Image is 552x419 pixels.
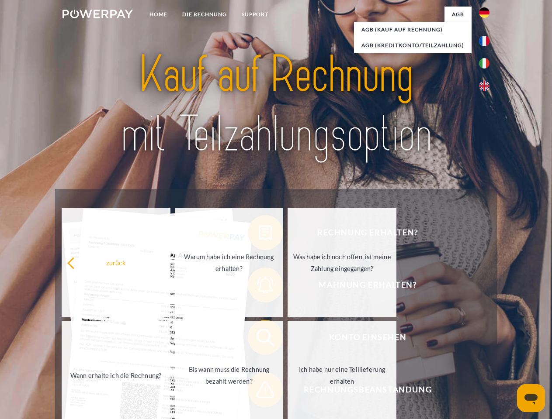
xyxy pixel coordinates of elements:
[354,38,472,53] a: AGB (Kreditkonto/Teilzahlung)
[517,384,545,412] iframe: Schaltfläche zum Öffnen des Messaging-Fensters
[444,7,472,22] a: agb
[83,42,469,167] img: title-powerpay_de.svg
[479,36,490,46] img: fr
[67,257,165,268] div: zurück
[234,7,276,22] a: SUPPORT
[62,10,133,18] img: logo-powerpay-white.svg
[67,369,165,381] div: Wann erhalte ich die Rechnung?
[479,7,490,18] img: de
[180,251,278,275] div: Warum habe ich eine Rechnung erhalten?
[479,81,490,91] img: en
[293,251,391,275] div: Was habe ich noch offen, ist meine Zahlung eingegangen?
[293,364,391,387] div: Ich habe nur eine Teillieferung erhalten
[288,208,396,317] a: Was habe ich noch offen, ist meine Zahlung eingegangen?
[142,7,175,22] a: Home
[479,58,490,69] img: it
[180,364,278,387] div: Bis wann muss die Rechnung bezahlt werden?
[175,7,234,22] a: DIE RECHNUNG
[354,22,472,38] a: AGB (Kauf auf Rechnung)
